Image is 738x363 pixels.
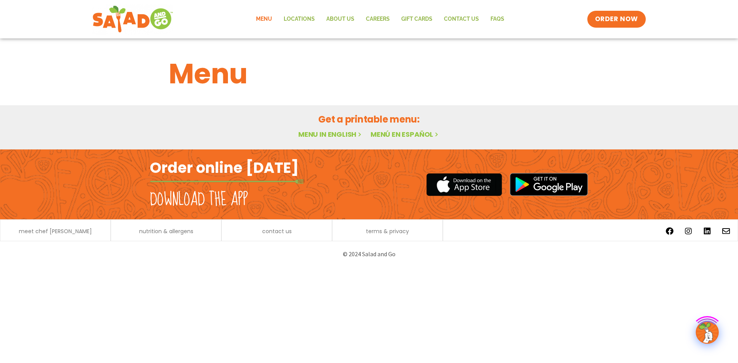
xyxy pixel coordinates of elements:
[150,158,299,177] h2: Order online [DATE]
[360,10,396,28] a: Careers
[250,10,510,28] nav: Menu
[595,15,638,24] span: ORDER NOW
[150,189,248,211] h2: Download the app
[169,113,569,126] h2: Get a printable menu:
[250,10,278,28] a: Menu
[92,4,173,35] img: new-SAG-logo-768×292
[262,229,292,234] a: contact us
[587,11,646,28] a: ORDER NOW
[19,229,92,234] a: meet chef [PERSON_NAME]
[169,53,569,94] h1: Menu
[321,10,360,28] a: About Us
[150,179,304,184] img: fork
[298,129,363,139] a: Menu in English
[510,173,588,196] img: google_play
[426,172,502,197] img: appstore
[485,10,510,28] a: FAQs
[396,10,438,28] a: GIFT CARDS
[366,229,409,234] a: terms & privacy
[438,10,485,28] a: Contact Us
[154,249,584,259] p: © 2024 Salad and Go
[278,10,321,28] a: Locations
[139,229,193,234] a: nutrition & allergens
[371,129,440,139] a: Menú en español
